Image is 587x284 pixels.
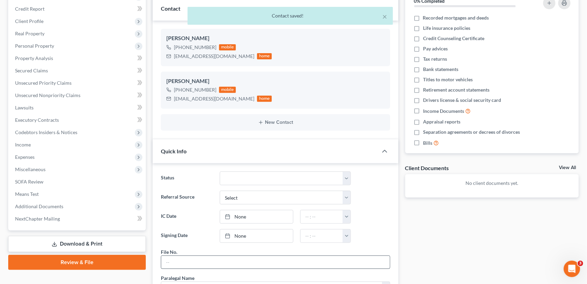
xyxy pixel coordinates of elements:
div: Contact saved! [193,12,387,19]
span: Contact [161,5,180,12]
label: Referral Source [157,191,217,204]
a: Review & File [8,255,146,270]
span: Titles to motor vehicles [423,76,473,83]
div: File No. [161,248,177,256]
a: Credit Report [10,3,146,15]
a: None [220,210,293,223]
a: Executory Contracts [10,114,146,126]
a: Property Analysis [10,52,146,64]
span: Bills [423,140,432,146]
div: [PERSON_NAME] [166,34,385,43]
a: Secured Claims [10,64,146,77]
div: [PHONE_NUMBER] [174,44,216,51]
span: Unsecured Nonpriority Claims [15,92,80,98]
label: Signing Date [157,229,217,243]
span: Additional Documents [15,203,63,209]
a: Unsecured Nonpriority Claims [10,89,146,102]
span: Unsecured Priority Claims [15,80,72,86]
span: Miscellaneous [15,166,46,172]
a: NextChapter Mailing [10,213,146,225]
span: Appraisal reports [423,118,460,125]
p: No client documents yet. [411,180,573,187]
span: Separation agreements or decrees of divorces [423,129,520,135]
span: Pay advices [423,45,448,52]
span: Bank statements [423,66,458,73]
span: Retirement account statements [423,86,489,93]
span: Real Property [15,31,44,36]
span: Property Analysis [15,55,53,61]
span: Credit Counseling Certificate [423,35,484,42]
div: mobile [219,44,236,50]
span: Executory Contracts [15,117,59,123]
input: -- : -- [301,210,343,223]
span: Drivers license & social security card [423,97,501,104]
span: Tax returns [423,56,447,62]
span: Quick Info [161,148,187,154]
div: Paralegal Name [161,274,194,282]
div: home [257,53,272,59]
span: Expenses [15,154,35,160]
span: Codebtors Insiders & Notices [15,129,77,135]
span: Personal Property [15,43,54,49]
input: -- [161,256,390,269]
span: SOFA Review [15,179,43,185]
span: Income Documents [423,108,464,115]
span: NextChapter Mailing [15,216,60,222]
label: IC Date [157,210,217,224]
a: Lawsuits [10,102,146,114]
div: Client Documents [405,164,449,171]
a: View All [559,165,576,170]
div: [EMAIL_ADDRESS][DOMAIN_NAME] [174,95,254,102]
a: Download & Print [8,236,146,252]
button: × [383,12,387,21]
div: [PHONE_NUMBER] [174,86,216,93]
span: Income [15,142,31,147]
span: Secured Claims [15,68,48,73]
a: None [220,229,293,242]
span: 3 [578,261,583,266]
span: Life insurance policies [423,25,470,32]
div: [EMAIL_ADDRESS][DOMAIN_NAME] [174,53,254,60]
a: Unsecured Priority Claims [10,77,146,89]
div: [PERSON_NAME] [166,77,385,85]
span: Means Test [15,191,39,197]
a: SOFA Review [10,176,146,188]
span: Lawsuits [15,105,34,110]
iframe: Intercom live chat [564,261,580,277]
label: Status [157,171,217,185]
div: home [257,96,272,102]
span: Credit Report [15,6,44,12]
button: New Contact [166,120,385,125]
input: -- : -- [301,229,343,242]
div: mobile [219,87,236,93]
